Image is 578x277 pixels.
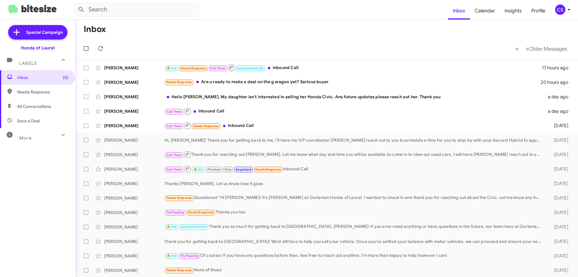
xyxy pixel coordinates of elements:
span: Appointment Set [237,66,263,70]
span: Needs Response [193,124,219,128]
div: CS [555,5,565,15]
div: [DATE] [544,238,573,244]
div: Are u ready to make a deal on the g wagon yet? Serious buyer [164,79,541,86]
span: Finished [207,168,221,172]
div: [PERSON_NAME] [104,137,164,143]
a: Profile [527,2,550,20]
span: Needs Response [166,80,192,84]
span: Older Messages [529,46,567,52]
div: Thank you for reaching out [PERSON_NAME]. Let me know what day and time you will be available to ... [164,151,544,158]
span: Needs Response [166,268,192,272]
button: Previous [512,42,522,55]
div: [PERSON_NAME] [104,224,164,230]
div: [DATE] [544,181,573,187]
div: Inbound Call [164,165,544,173]
span: » [526,45,529,52]
span: Call Them [166,153,182,157]
span: 🔥 Hot [166,225,177,229]
div: Thank you for getting back to [GEOGRAPHIC_DATA]! We’d still love to help you sell your vehicle. O... [164,238,544,244]
div: [PERSON_NAME] [104,238,164,244]
div: [PERSON_NAME] [104,79,164,85]
div: [PERSON_NAME] [104,65,164,71]
div: [PERSON_NAME] [104,267,164,273]
div: Of course! If you have any questions before then, feel free to reach out anytime. I’m more than h... [164,252,544,259]
button: CS [550,5,571,15]
div: Honda of Laurel [21,45,55,51]
div: [DATE] [544,267,573,273]
span: Appointment Set [181,225,207,229]
div: Thanks you too [164,209,544,216]
span: (5) [63,74,68,80]
span: Labels [19,61,37,66]
div: [PERSON_NAME] [104,152,164,158]
span: More [19,135,32,141]
div: a day ago [544,108,573,114]
a: Special Campaign [8,25,67,39]
h1: Inbox [84,24,106,34]
span: Call Them [210,66,226,70]
span: Needs Response [188,210,213,214]
div: Thank you so much for getting back to [GEOGRAPHIC_DATA], [PERSON_NAME]! If you ever need anything... [164,223,544,230]
span: Needs Response [181,66,206,70]
div: [PERSON_NAME] [104,108,164,114]
span: Important [236,168,251,172]
span: Stop [225,168,232,172]
div: [PERSON_NAME] [104,94,164,100]
div: 20 hours ago [541,79,573,85]
div: [DATE] [544,152,573,158]
a: Insights [500,2,527,20]
div: Hi, [PERSON_NAME]! Thank you for getting back to me. I’ll have my VIP coordinator [PERSON_NAME] r... [164,137,544,143]
div: [DATE] [544,137,573,143]
div: [DATE] [544,253,573,259]
div: [PERSON_NAME] [104,166,164,172]
span: Needs Response [17,89,68,95]
div: 17 hours ago [542,65,573,71]
span: 🔥 Hot [193,168,204,172]
div: Inbound Call [164,107,544,115]
span: Needs Response [255,168,281,172]
div: [PERSON_NAME] [104,209,164,216]
div: [DATE] [544,195,573,201]
div: [PERSON_NAME] [104,123,164,129]
div: Inbound Call [164,122,544,129]
div: Thanks [PERSON_NAME]. Let us know how it goes [164,181,544,187]
span: Special Campaign [26,29,63,35]
span: All Conversations [17,103,51,109]
div: [DATE] [544,224,573,230]
span: Call Them [166,168,182,172]
nav: Page navigation example [512,42,571,55]
span: Needs Response [166,196,192,200]
span: Call Them [166,110,182,114]
span: Save a Deal [17,118,40,124]
input: Search [73,2,199,17]
div: a day ago [544,94,573,100]
span: Try Pausing [181,254,198,258]
span: 🔥 Hot [166,66,177,70]
span: 🔥 Hot [166,254,177,258]
div: [PERSON_NAME] [104,195,164,201]
span: Call Them [166,124,182,128]
div: None of those [164,267,544,274]
div: Hello [PERSON_NAME], My daughter isn't interested in selling her Honda Civic. Any future updates ... [164,94,544,100]
div: [DATE] [544,166,573,172]
span: Inbox [17,74,68,80]
div: [PERSON_NAME] [104,181,164,187]
span: « [515,45,519,52]
div: Questioned “Hi [PERSON_NAME]! It's [PERSON_NAME] at Ourisman Honda of Laurel. I wanted to check i... [164,194,544,201]
div: [DATE] [544,209,573,216]
div: [DATE] [544,123,573,129]
span: Try Pausing [166,210,184,214]
button: Next [522,42,571,55]
a: Inbox [448,2,470,20]
div: [PERSON_NAME] [104,253,164,259]
a: Calendar [470,2,500,20]
div: Inbound Call [164,64,542,71]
